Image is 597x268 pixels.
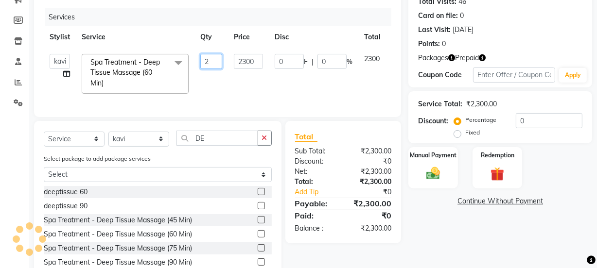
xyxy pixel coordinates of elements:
[418,70,473,80] div: Coupon Code
[343,223,399,234] div: ₹2,300.00
[418,116,448,126] div: Discount:
[45,8,399,26] div: Services
[364,54,380,63] span: 2300
[418,25,451,35] div: Last Visit:
[466,99,497,109] div: ₹2,300.00
[347,57,352,67] span: %
[288,198,343,209] div: Payable:
[104,79,108,87] a: x
[288,167,343,177] div: Net:
[410,151,457,160] label: Manual Payment
[473,67,555,83] input: Enter Offer / Coupon Code
[44,201,88,211] div: deeptissue 90
[486,166,509,183] img: _gift.svg
[386,26,419,48] th: Action
[455,53,479,63] span: Prepaid
[410,196,590,206] a: Continue Without Payment
[44,154,151,163] label: Select package to add package services
[453,25,474,35] div: [DATE]
[44,229,192,239] div: Spa Treatment - Deep Tissue Massage (60 Min)
[343,167,399,177] div: ₹2,300.00
[343,210,399,221] div: ₹0
[269,26,358,48] th: Disc
[465,128,480,137] label: Fixed
[358,26,386,48] th: Total
[465,116,496,124] label: Percentage
[312,57,314,67] span: |
[288,156,343,167] div: Discount:
[422,166,444,182] img: _cash.svg
[295,132,317,142] span: Total
[44,257,192,268] div: Spa Treatment - Deep Tissue Massage (90 Min)
[343,156,399,167] div: ₹0
[76,26,194,48] th: Service
[481,151,514,160] label: Redemption
[343,146,399,156] div: ₹2,300.00
[44,243,192,253] div: Spa Treatment - Deep Tissue Massage (75 Min)
[228,26,269,48] th: Price
[176,131,258,146] input: Search or Scan
[288,210,343,221] div: Paid:
[343,198,399,209] div: ₹2,300.00
[418,11,458,21] div: Card on file:
[418,39,440,49] div: Points:
[460,11,464,21] div: 0
[288,223,343,234] div: Balance :
[288,146,343,156] div: Sub Total:
[288,187,352,197] a: Add Tip
[442,39,446,49] div: 0
[418,99,462,109] div: Service Total:
[90,58,160,87] span: Spa Treatment - Deep Tissue Massage (60 Min)
[352,187,399,197] div: ₹0
[44,187,88,197] div: deeptissue 60
[44,215,192,225] div: Spa Treatment - Deep Tissue Massage (45 Min)
[44,26,76,48] th: Stylist
[559,68,587,83] button: Apply
[304,57,308,67] span: F
[288,177,343,187] div: Total:
[194,26,228,48] th: Qty
[418,53,448,63] span: Packages
[343,177,399,187] div: ₹2,300.00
